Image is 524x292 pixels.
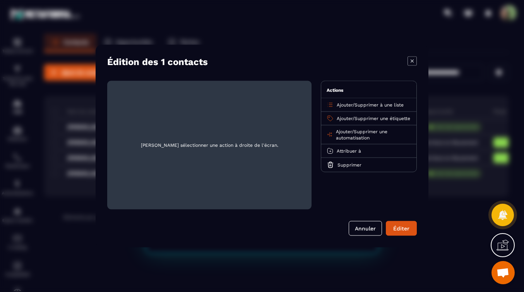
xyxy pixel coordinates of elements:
span: Ajouter [337,116,353,121]
p: / [337,102,404,108]
span: Actions [327,88,343,93]
span: Ajouter [337,102,353,108]
span: Supprimer à une liste [354,102,404,108]
h4: Édition des 1 contacts [107,57,208,67]
span: Attribuer à [337,148,361,154]
span: Supprimer [337,162,361,168]
p: / [337,115,410,122]
div: Ouvrir le chat [491,261,515,284]
span: Supprimer une automatisation [336,129,387,141]
p: / [336,129,411,141]
span: Ajouter [336,129,352,134]
span: Supprimer une étiquette [354,116,410,121]
button: Annuler [349,221,382,236]
button: Éditer [386,221,417,236]
span: [PERSON_NAME] sélectionner une action à droite de l'écran. [113,87,305,203]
